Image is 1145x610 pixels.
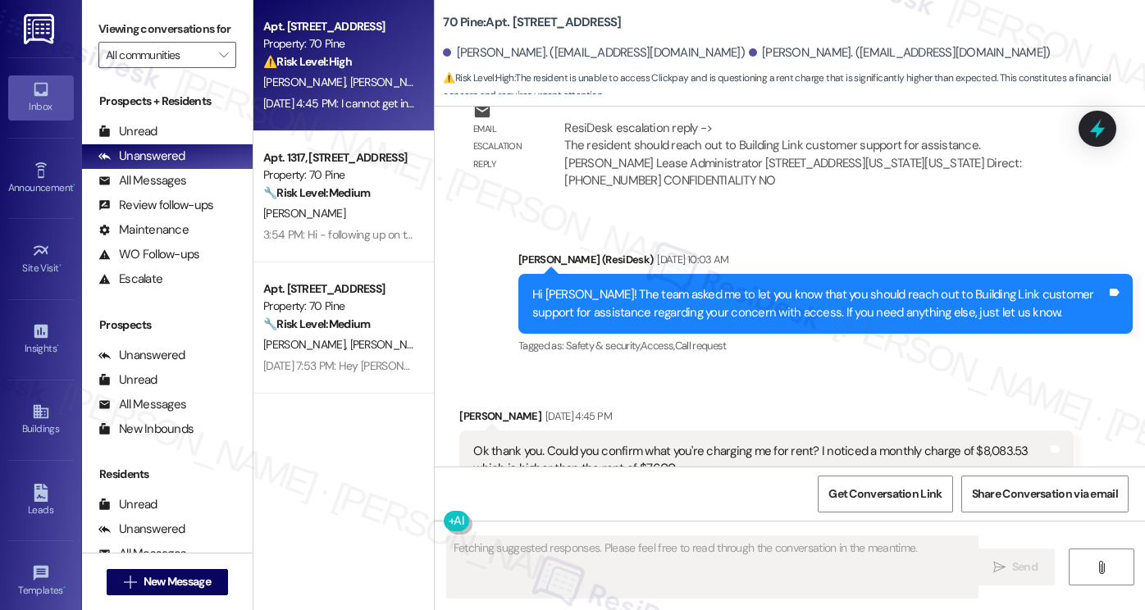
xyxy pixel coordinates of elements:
[675,339,727,353] span: Call request
[263,75,350,89] span: [PERSON_NAME]
[1095,561,1107,574] i: 
[73,180,75,191] span: •
[98,197,213,214] div: Review follow-ups
[263,35,415,52] div: Property: 70 Pine
[263,358,1093,373] div: [DATE] 7:53 PM: Hey [PERSON_NAME] and [PERSON_NAME], we appreciate your text! We'll be back at 11...
[59,260,62,271] span: •
[263,316,370,331] strong: 🔧 Risk Level: Medium
[263,96,591,111] div: [DATE] 4:45 PM: I cannot get into click pay either to see a breakdown.
[350,337,432,352] span: [PERSON_NAME]
[124,576,136,589] i: 
[98,271,162,288] div: Escalate
[993,561,1006,574] i: 
[98,16,236,42] label: Viewing conversations for
[98,148,185,165] div: Unanswered
[8,317,74,362] a: Insights •
[98,246,199,263] div: WO Follow-ups
[818,476,952,512] button: Get Conversation Link
[219,48,228,61] i: 
[263,18,415,35] div: Apt. [STREET_ADDRESS]
[532,286,1106,321] div: Hi [PERSON_NAME]! The team asked me to let you know that you should reach out to Building Link cu...
[473,121,537,173] div: Email escalation reply
[443,70,1145,105] span: : The resident is unable to access Clickpay and is questioning a rent charge that is significantl...
[98,396,186,413] div: All Messages
[518,251,1133,274] div: [PERSON_NAME] (ResiDesk)
[828,485,942,503] span: Get Conversation Link
[8,559,74,603] a: Templates •
[459,407,1074,430] div: [PERSON_NAME]
[972,485,1118,503] span: Share Conversation via email
[8,398,74,442] a: Buildings
[8,479,74,523] a: Leads
[24,14,57,44] img: ResiDesk Logo
[98,496,157,513] div: Unread
[98,545,186,562] div: All Messages
[8,237,74,281] a: Site Visit •
[443,71,513,84] strong: ⚠️ Risk Level: High
[98,421,194,438] div: New Inbounds
[961,476,1129,512] button: Share Conversation via email
[976,549,1056,585] button: Send
[447,536,978,598] textarea: Fetching suggested responses. Please feel free to read through the conversation in the meantime.
[263,206,345,221] span: [PERSON_NAME]
[82,316,253,334] div: Prospects
[98,221,189,239] div: Maintenance
[641,339,674,353] span: Access ,
[63,582,66,594] span: •
[653,251,728,268] div: [DATE] 10:03 AM
[263,280,415,298] div: Apt. [STREET_ADDRESS]
[443,14,621,31] b: 70 Pine: Apt. [STREET_ADDRESS]
[541,407,612,425] div: [DATE] 4:45 PM
[98,123,157,140] div: Unread
[57,340,59,352] span: •
[263,337,350,352] span: [PERSON_NAME]
[1012,558,1038,576] span: Send
[263,149,415,166] div: Apt. 1317, [STREET_ADDRESS]
[144,573,211,590] span: New Message
[350,75,432,89] span: [PERSON_NAME]
[473,443,1047,478] div: Ok thank you. Could you confirm what you're charging me for rent? I noticed a monthly charge of $...
[263,166,415,184] div: Property: 70 Pine
[106,42,210,68] input: All communities
[98,521,185,538] div: Unanswered
[98,172,186,189] div: All Messages
[564,120,1021,189] div: ResiDesk escalation reply -> The resident should reach out to Building Link customer support for ...
[518,334,1133,357] div: Tagged as:
[263,185,370,200] strong: 🔧 Risk Level: Medium
[263,54,352,69] strong: ⚠️ Risk Level: High
[8,75,74,120] a: Inbox
[263,298,415,315] div: Property: 70 Pine
[98,347,185,364] div: Unanswered
[107,569,228,595] button: New Message
[566,339,641,353] span: Safety & security ,
[443,44,745,61] div: [PERSON_NAME]. ([EMAIL_ADDRESS][DOMAIN_NAME])
[263,227,1023,242] div: 3:54 PM: Hi - following up on this again. Is there anyway something can be arranged directly with...
[98,371,157,389] div: Unread
[82,466,253,483] div: Residents
[82,93,253,110] div: Prospects + Residents
[749,44,1051,61] div: [PERSON_NAME]. ([EMAIL_ADDRESS][DOMAIN_NAME])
